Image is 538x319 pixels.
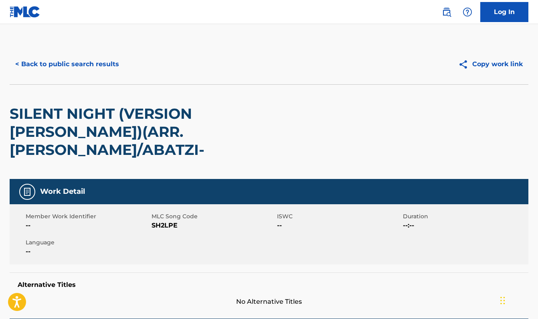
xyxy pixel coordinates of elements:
span: -- [26,221,150,230]
img: Work Detail [22,187,32,197]
span: Member Work Identifier [26,212,150,221]
img: search [442,7,451,17]
span: SH2LPE [152,221,275,230]
img: MLC Logo [10,6,40,18]
span: Language [26,238,150,247]
a: Log In [480,2,528,22]
iframe: Chat Widget [498,280,538,319]
img: help [463,7,472,17]
button: Copy work link [453,54,528,74]
div: Drag [500,289,505,313]
span: MLC Song Code [152,212,275,221]
span: ISWC [277,212,401,221]
span: Duration [403,212,527,221]
button: < Back to public search results [10,54,125,74]
h5: Work Detail [40,187,85,196]
span: No Alternative Titles [10,297,528,307]
h5: Alternative Titles [18,281,520,289]
span: -- [277,221,401,230]
a: Public Search [439,4,455,20]
span: --:-- [403,221,527,230]
div: Help [459,4,475,20]
h2: SILENT NIGHT (VERSION [PERSON_NAME])(ARR.[PERSON_NAME]/ABATZI- [10,105,321,159]
span: -- [26,247,150,256]
img: Copy work link [458,59,472,69]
